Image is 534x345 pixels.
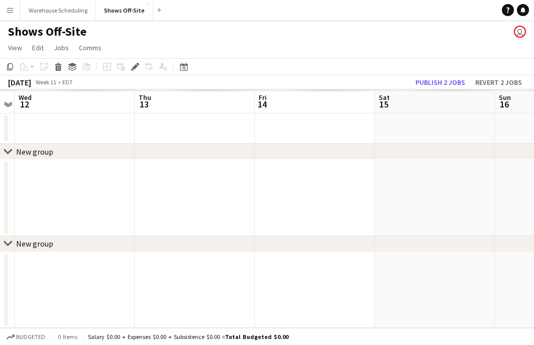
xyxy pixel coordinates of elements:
span: Jobs [54,43,69,52]
span: Edit [32,43,44,52]
span: Fri [259,93,267,102]
a: Comms [75,41,105,54]
span: Sat [379,93,390,102]
div: Salary $0.00 + Expenses $0.00 + Subsistence $0.00 = [88,333,288,340]
span: Sun [499,93,511,102]
span: Thu [139,93,151,102]
span: 14 [257,98,267,110]
a: Jobs [50,41,73,54]
button: Budgeted [5,331,47,342]
a: Edit [28,41,48,54]
button: Warehouse Scheduling [21,1,96,20]
button: Revert 2 jobs [471,76,526,89]
a: View [4,41,26,54]
span: Wed [19,93,32,102]
app-user-avatar: Toryn Tamborello [514,26,526,38]
div: New group [16,239,53,249]
span: 12 [17,98,32,110]
div: New group [16,147,53,157]
span: Budgeted [16,333,45,340]
button: Publish 2 jobs [411,76,469,89]
div: EDT [62,78,73,86]
span: Total Budgeted $0.00 [225,333,288,340]
span: 13 [137,98,151,110]
div: [DATE] [8,77,31,87]
span: View [8,43,22,52]
span: 16 [497,98,511,110]
span: 15 [377,98,390,110]
span: 0 items [55,333,79,340]
button: Shows Off-Site [96,1,153,20]
span: Comms [79,43,101,52]
h1: Shows Off-Site [8,24,86,39]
